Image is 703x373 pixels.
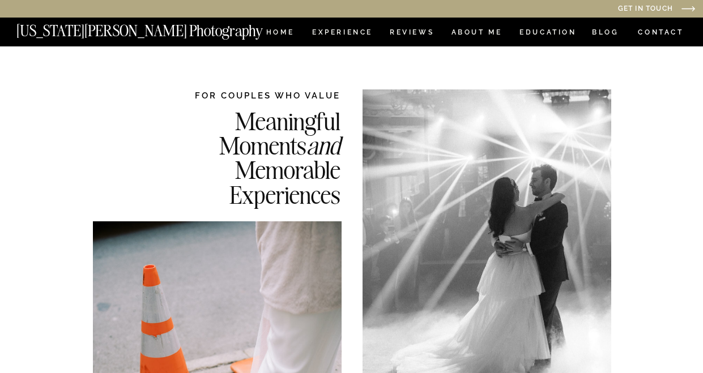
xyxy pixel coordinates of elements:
a: EDUCATION [518,29,578,38]
a: Experience [312,29,372,38]
h2: Meaningful Moments Memorable Experiences [161,109,340,205]
a: HOME [264,29,296,38]
a: Get in Touch [502,5,673,14]
a: BLOG [592,29,619,38]
a: CONTACT [637,26,684,38]
i: and [306,130,340,161]
h2: FOR COUPLES WHO VALUE [161,89,340,101]
a: [US_STATE][PERSON_NAME] Photography [16,23,301,33]
a: ABOUT ME [451,29,502,38]
a: REVIEWS [390,29,432,38]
